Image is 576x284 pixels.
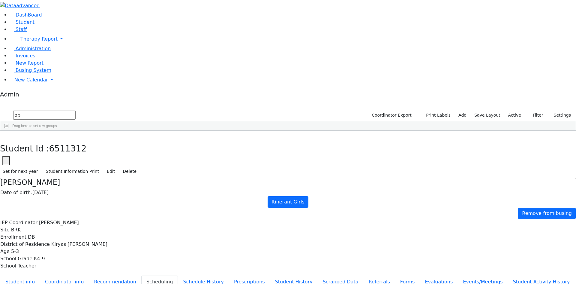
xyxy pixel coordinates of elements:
[16,60,43,66] span: New Report
[10,53,35,59] a: Invoices
[0,241,50,248] label: District of Residence
[16,19,34,25] span: Student
[39,220,79,225] span: [PERSON_NAME]
[0,189,576,196] div: [DATE]
[268,196,308,208] a: Itinerant Girls
[11,249,19,254] span: 5-3
[0,178,576,187] h4: [PERSON_NAME]
[546,111,574,120] button: Settings
[0,234,26,241] label: Enrollment
[120,167,139,176] button: Delete
[522,210,572,216] span: Remove from busing
[10,33,576,45] a: Therapy Report
[28,234,35,240] span: DB
[10,12,42,18] a: DashBoard
[472,111,503,120] button: Save Layout
[34,256,45,261] span: K4-9
[16,12,42,18] span: DashBoard
[518,208,576,219] a: Remove from busing
[43,167,102,176] button: Student Information Print
[10,67,51,73] a: Busing System
[51,241,107,247] span: Kiryas [PERSON_NAME]
[13,111,76,120] input: Search
[10,26,27,32] a: Staff
[419,111,453,120] button: Print Labels
[12,124,57,128] span: Drag here to set row groups
[0,248,10,255] label: Age
[525,111,546,120] button: Filter
[16,53,35,59] span: Invoices
[10,74,576,86] a: New Calendar
[10,46,51,51] a: Administration
[0,262,36,270] label: School Teacher
[14,77,48,83] span: New Calendar
[16,46,51,51] span: Administration
[104,167,118,176] button: Edit
[0,255,32,262] label: School Grade
[456,111,469,120] a: Add
[0,219,37,226] label: IEP Coordinator
[10,60,43,66] a: New Report
[11,227,21,233] span: BRK
[20,36,58,42] span: Therapy Report
[505,111,524,120] label: Active
[0,226,10,234] label: Site
[16,26,27,32] span: Staff
[16,67,51,73] span: Busing System
[49,144,87,154] span: 6511312
[0,189,32,196] label: Date of birth:
[10,19,34,25] a: Student
[368,111,414,120] button: Coordinator Export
